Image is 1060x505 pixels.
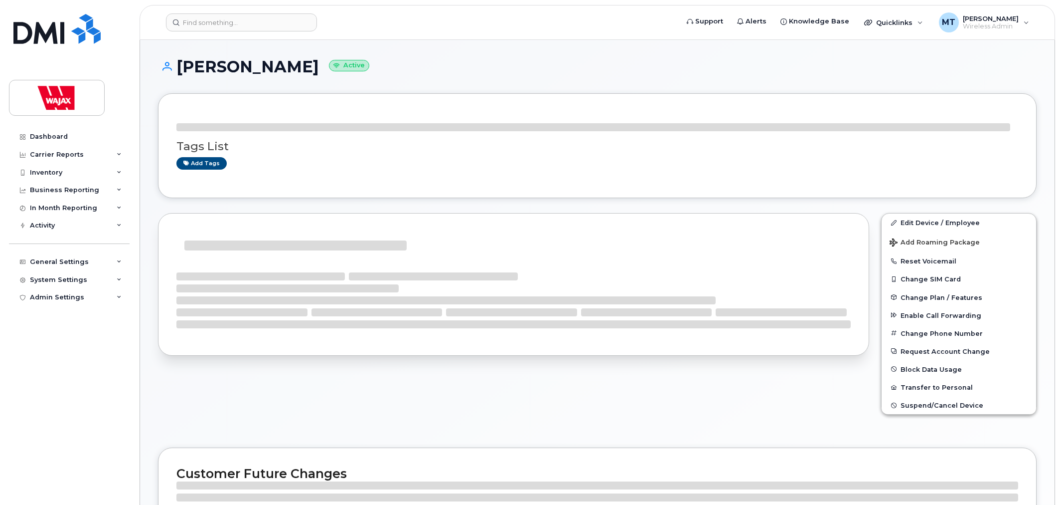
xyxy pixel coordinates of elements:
[882,378,1036,396] button: Transfer to Personal
[158,58,1037,75] h1: [PERSON_NAME]
[329,60,369,71] small: Active
[882,270,1036,288] button: Change SIM Card
[890,239,980,248] span: Add Roaming Package
[882,252,1036,270] button: Reset Voicemail
[176,157,227,170] a: Add tags
[176,140,1018,153] h3: Tags List
[882,342,1036,360] button: Request Account Change
[882,396,1036,414] button: Suspend/Cancel Device
[882,288,1036,306] button: Change Plan / Features
[901,311,981,319] span: Enable Call Forwarding
[176,466,1018,481] h2: Customer Future Changes
[882,324,1036,342] button: Change Phone Number
[901,402,983,409] span: Suspend/Cancel Device
[882,214,1036,232] a: Edit Device / Employee
[901,293,982,301] span: Change Plan / Features
[882,360,1036,378] button: Block Data Usage
[882,232,1036,252] button: Add Roaming Package
[882,306,1036,324] button: Enable Call Forwarding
